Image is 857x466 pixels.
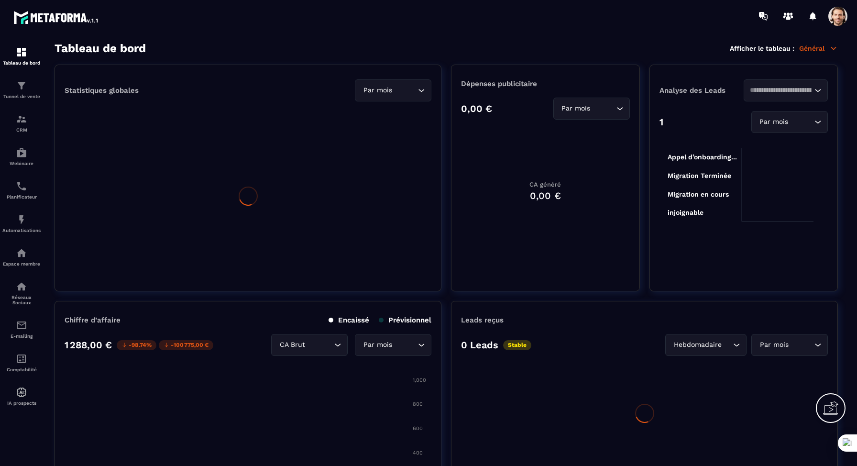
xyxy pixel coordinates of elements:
img: email [16,320,27,331]
img: formation [16,46,27,58]
input: Search for option [791,117,812,127]
p: IA prospects [2,400,41,406]
span: Hebdomadaire [671,340,724,350]
p: Espace membre [2,261,41,266]
a: social-networksocial-networkRéseaux Sociaux [2,274,41,312]
div: Search for option [751,111,828,133]
span: Par mois [560,103,593,114]
p: 1 [659,116,663,128]
input: Search for option [593,103,614,114]
p: 0,00 € [461,103,492,114]
input: Search for option [394,340,416,350]
img: accountant [16,353,27,365]
div: Search for option [751,334,828,356]
p: -100 775,00 € [159,340,213,350]
p: CRM [2,127,41,133]
p: Automatisations [2,228,41,233]
input: Search for option [724,340,731,350]
img: automations [16,147,27,158]
p: -98.74% [117,340,156,350]
div: Search for option [355,334,431,356]
p: 1 288,00 € [65,339,112,351]
tspan: 600 [413,425,423,432]
a: accountantaccountantComptabilité [2,346,41,379]
p: Tableau de bord [2,60,41,66]
a: emailemailE-mailing [2,312,41,346]
a: automationsautomationsEspace membre [2,240,41,274]
tspan: 1,000 [413,377,426,383]
tspan: Migration Terminée [668,172,731,180]
img: automations [16,247,27,259]
a: automationsautomationsWebinaire [2,140,41,173]
a: schedulerschedulerPlanificateur [2,173,41,207]
div: Search for option [355,79,431,101]
tspan: 800 [413,401,423,407]
p: Général [799,44,838,53]
div: Search for option [553,98,630,120]
span: Par mois [758,340,791,350]
img: formation [16,80,27,91]
p: Prévisionnel [379,316,431,324]
img: formation [16,113,27,125]
a: formationformationTableau de bord [2,39,41,73]
span: CA Brut [277,340,307,350]
p: Webinaire [2,161,41,166]
p: Afficher le tableau : [730,44,794,52]
p: E-mailing [2,333,41,339]
p: Tunnel de vente [2,94,41,99]
p: 0 Leads [461,339,498,351]
p: Planificateur [2,194,41,200]
a: formationformationTunnel de vente [2,73,41,106]
div: Search for option [271,334,348,356]
p: Comptabilité [2,367,41,372]
img: automations [16,387,27,398]
img: logo [13,9,99,26]
p: Analyse des Leads [659,86,744,95]
p: Chiffre d’affaire [65,316,121,324]
span: Par mois [361,85,394,96]
p: Réseaux Sociaux [2,295,41,305]
input: Search for option [791,340,812,350]
p: Encaissé [329,316,369,324]
img: scheduler [16,180,27,192]
tspan: 400 [413,450,423,456]
span: Par mois [361,340,394,350]
div: Search for option [744,79,828,101]
p: Statistiques globales [65,86,139,95]
img: automations [16,214,27,225]
div: Search for option [665,334,747,356]
input: Search for option [750,85,812,96]
tspan: injoignable [668,209,703,217]
tspan: Appel d’onboarding... [668,153,737,161]
input: Search for option [307,340,332,350]
p: Dépenses publicitaire [461,79,629,88]
p: Leads reçus [461,316,504,324]
h3: Tableau de bord [55,42,146,55]
img: social-network [16,281,27,292]
a: formationformationCRM [2,106,41,140]
a: automationsautomationsAutomatisations [2,207,41,240]
span: Par mois [758,117,791,127]
tspan: Migration en cours [668,190,729,199]
p: Stable [503,340,531,350]
input: Search for option [394,85,416,96]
